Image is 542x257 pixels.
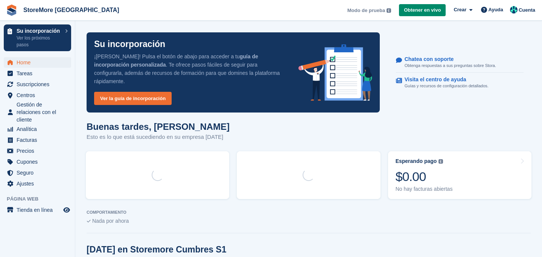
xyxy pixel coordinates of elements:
[94,52,286,85] p: ¡[PERSON_NAME]! Pulsa el botón de abajo para acceder a tu . Te ofrece pasos fáciles de seguir par...
[396,52,524,73] a: Chatea con soporte Obtenga respuestas a sus preguntas sobre Stora.
[347,7,385,14] span: Modo de prueba
[17,28,61,33] p: Su incorporación
[4,135,71,145] a: menu
[298,44,372,101] img: onboarding-info-6c161a55d2c0e0a8cae90662b2fe09162a5109e8cc188191df67fb4f79e88e88.svg
[17,167,62,178] span: Seguro
[454,6,466,14] span: Crear
[4,157,71,167] a: menu
[387,8,391,13] img: icon-info-grey-7440780725fd019a000dd9b08b2336e03edf1995a4989e88bcd33f0948082b44.svg
[405,62,496,69] p: Obtenga respuestas a sus preguntas sobre Stora.
[4,167,71,178] a: menu
[6,5,17,16] img: stora-icon-8386f47178a22dfd0bd8f6a31ec36ba5ce8667c1dd55bd0f319d3a0aa187defe.svg
[396,169,453,184] div: $0.00
[4,205,71,215] a: menú
[17,90,62,100] span: Centros
[489,6,503,14] span: Ayuda
[438,159,443,164] img: icon-info-grey-7440780725fd019a000dd9b08b2336e03edf1995a4989e88bcd33f0948082b44.svg
[87,133,230,141] p: Esto es lo que está sucediendo en su empresa [DATE]
[4,146,71,156] a: menu
[92,218,129,224] span: Nada por ahora
[94,92,172,105] a: Ver la guía de incorporación
[17,101,62,123] span: Gestión de relaciones con el cliente
[4,79,71,90] a: menu
[405,83,489,89] p: Guías y recursos de configuración detallados.
[4,101,71,123] a: menu
[17,178,62,189] span: Ajustes
[405,56,490,62] p: Chatea con soporte
[4,57,71,68] a: menu
[17,35,61,48] p: Ver los próximos pasos
[388,151,531,199] a: Esperando pago $0.00 No hay facturas abiertas
[399,4,446,17] a: Obtener en vivo
[4,178,71,189] a: menu
[62,205,71,214] a: Vista previa de la tienda
[396,73,524,93] a: Visita el centro de ayuda Guías y recursos de configuración detallados.
[4,124,71,134] a: menu
[404,6,441,14] span: Obtener en vivo
[20,4,122,16] a: StoreMore [GEOGRAPHIC_DATA]
[94,53,258,68] strong: guía de incorporación personalizada
[87,122,230,132] h1: Buenas tardes, [PERSON_NAME]
[4,90,71,100] a: menu
[510,6,518,14] img: Maria Vela Padilla
[17,68,62,79] span: Tareas
[17,146,62,156] span: Precios
[396,158,437,164] div: Esperando pago
[87,245,226,255] h2: [DATE] en Storemore Cumbres S1
[87,220,91,223] img: blank_slate_check_icon-ba018cac091ee9be17c0a81a6c232d5eb81de652e7a59be601be346b1b6ddf79.svg
[94,40,165,49] p: Su incorporación
[17,124,62,134] span: Analítica
[17,135,62,145] span: Facturas
[405,76,483,83] p: Visita el centro de ayuda
[4,24,71,51] a: Su incorporación Ver los próximos pasos
[17,157,62,167] span: Cupones
[519,6,535,14] span: Cuenta
[17,57,62,68] span: Home
[17,205,62,215] span: Tienda en línea
[4,68,71,79] a: menu
[87,210,531,215] p: COMPORTAMIENTO
[7,195,75,203] span: Página web
[396,186,453,192] div: No hay facturas abiertas
[17,79,62,90] span: Suscripciones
